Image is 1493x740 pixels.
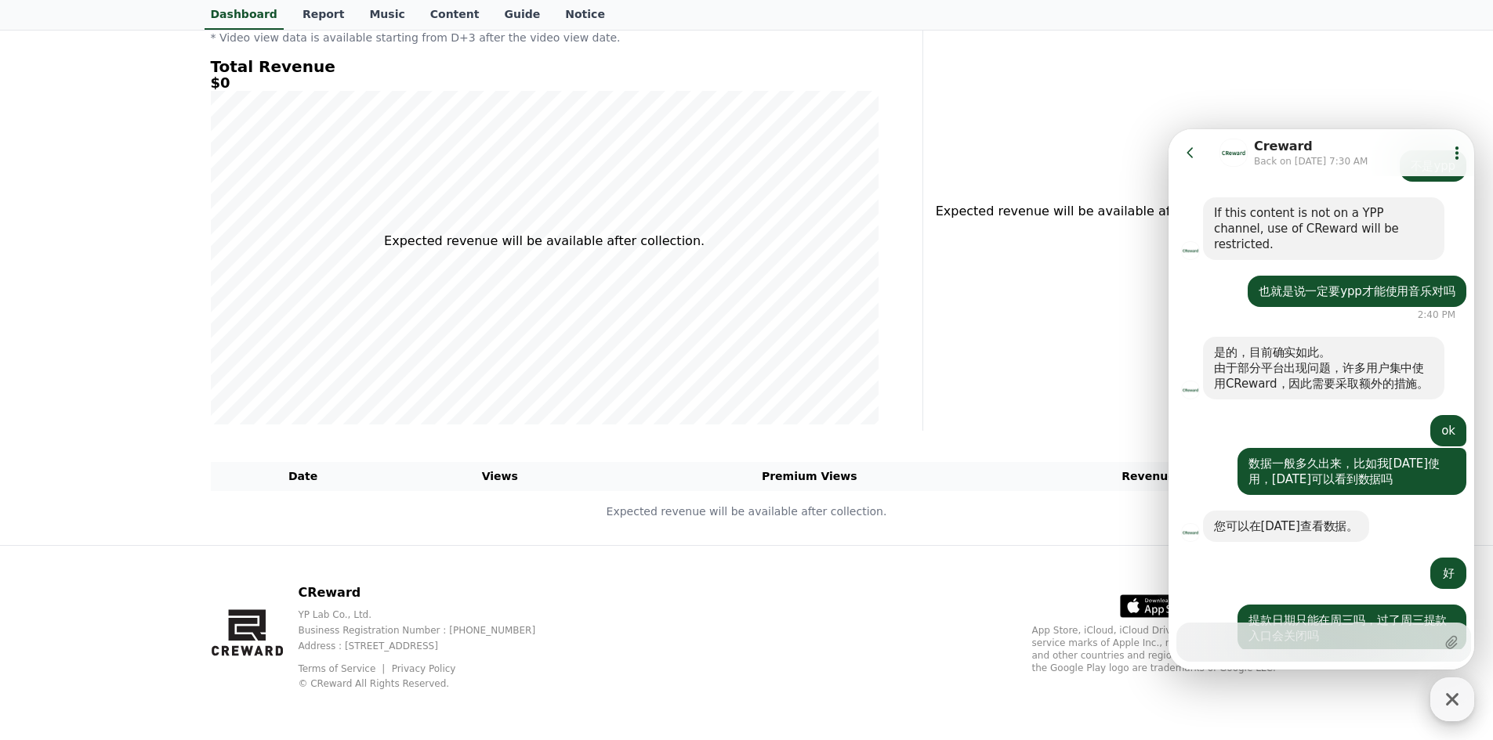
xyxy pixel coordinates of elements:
h4: Total Revenue [211,58,879,75]
p: Address : [STREET_ADDRESS] [298,640,560,652]
p: Expected revenue will be available after collection. [212,504,1282,520]
p: YP Lab Co., Ltd. [298,608,560,621]
th: Premium Views [604,462,1015,491]
p: App Store, iCloud, iCloud Drive, and iTunes Store are service marks of Apple Inc., registered in ... [1032,624,1283,674]
p: © CReward All Rights Reserved. [298,677,560,690]
h5: $0 [211,75,879,91]
p: Business Registration Number : [PHONE_NUMBER] [298,624,560,637]
th: Revenue [1015,462,1283,491]
p: Expected revenue will be available after collection. [384,232,705,251]
th: Date [211,462,396,491]
p: * Video view data is available starting from D+3 after the video view date. [211,30,879,45]
p: CReward [298,583,560,602]
p: Expected revenue will be available after collection. [936,202,1247,221]
a: Privacy Policy [392,663,456,674]
a: Terms of Service [298,663,387,674]
iframe: Channel chat [1169,129,1474,670]
th: Views [396,462,604,491]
